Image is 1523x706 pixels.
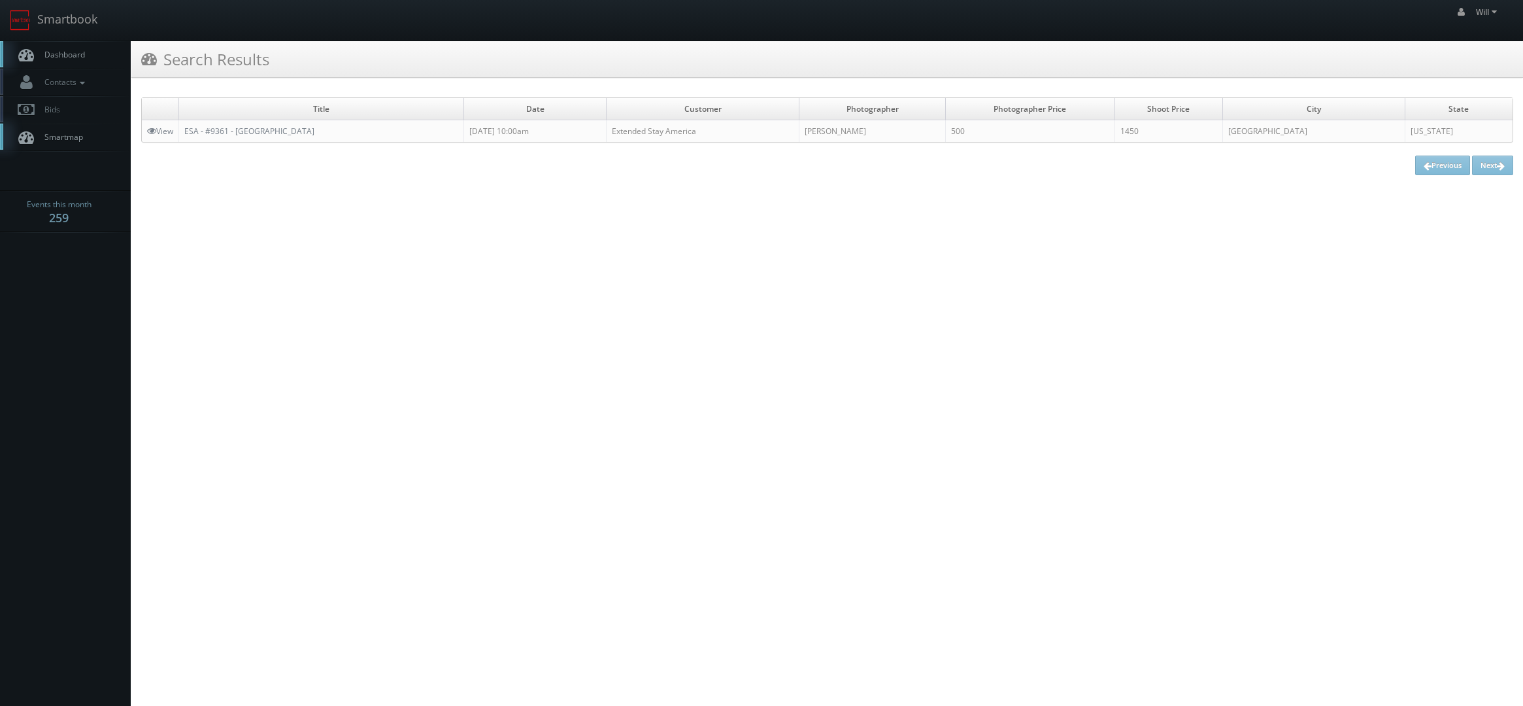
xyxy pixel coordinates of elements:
[179,98,464,120] td: Title
[946,98,1114,120] td: Photographer Price
[38,49,85,60] span: Dashboard
[946,120,1114,143] td: 500
[1114,98,1223,120] td: Shoot Price
[464,98,607,120] td: Date
[607,120,799,143] td: Extended Stay America
[141,48,269,71] h3: Search Results
[27,198,92,211] span: Events this month
[38,76,88,88] span: Contacts
[184,126,314,137] a: ESA - #9361 - [GEOGRAPHIC_DATA]
[799,120,946,143] td: [PERSON_NAME]
[464,120,607,143] td: [DATE] 10:00am
[1114,120,1223,143] td: 1450
[49,210,69,226] strong: 259
[799,98,946,120] td: Photographer
[38,131,83,143] span: Smartmap
[1405,120,1513,143] td: [US_STATE]
[147,126,173,137] a: View
[1223,120,1405,143] td: [GEOGRAPHIC_DATA]
[1476,7,1501,18] span: Will
[1223,98,1405,120] td: City
[38,104,60,115] span: Bids
[10,10,31,31] img: smartbook-logo.png
[1405,98,1513,120] td: State
[607,98,799,120] td: Customer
